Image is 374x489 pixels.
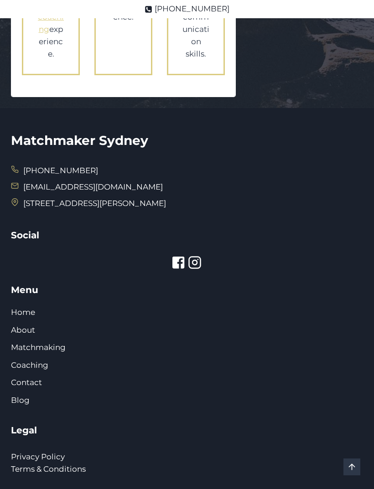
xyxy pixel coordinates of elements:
[23,166,98,175] a: [PHONE_NUMBER]
[11,378,42,387] a: Contact
[155,3,229,15] span: [PHONE_NUMBER]
[11,464,86,474] a: Terms & Conditions
[11,308,35,317] a: Home
[23,196,166,211] span: [STREET_ADDRESS][PERSON_NAME]
[11,228,363,242] h5: Social
[343,458,360,475] a: Scroll to top
[11,396,30,405] a: Blog
[11,452,65,461] a: Privacy Policy
[11,343,66,352] a: Matchmaking
[11,325,35,335] a: About
[11,131,363,150] h2: Matchmaker Sydney
[145,3,229,15] a: [PHONE_NUMBER]
[23,182,163,191] a: [EMAIL_ADDRESS][DOMAIN_NAME]
[11,423,363,437] h5: Legal
[11,360,48,370] a: Coaching
[11,283,363,297] h5: Menu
